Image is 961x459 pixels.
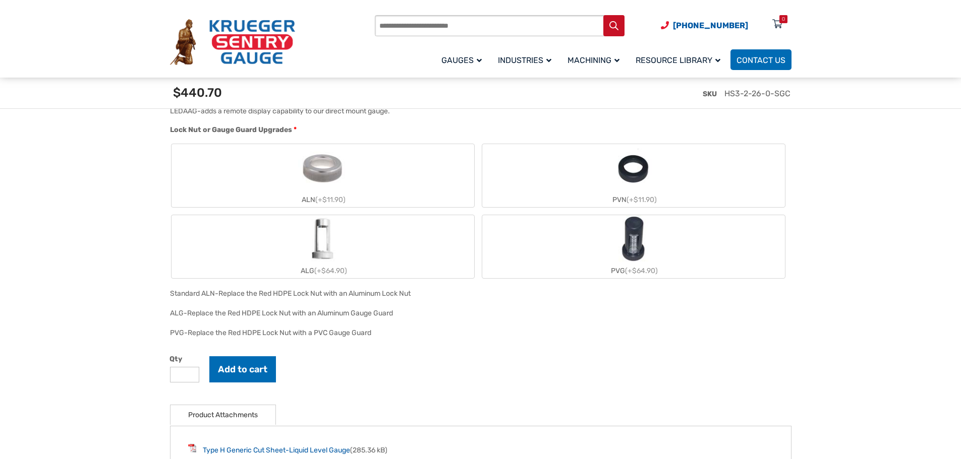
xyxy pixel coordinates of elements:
div: Replace the Red HDPE Lock Nut with an Aluminum Lock Nut [218,289,411,298]
label: ALN [172,144,474,207]
a: Product Attachments [188,405,258,425]
a: Contact Us [730,49,792,70]
div: ALN [172,192,474,207]
div: PVG [482,264,785,278]
a: Machining [561,48,630,72]
div: Replace the Red HDPE Lock Nut with an Aluminum Gauge Guard [187,309,393,317]
img: Krueger Sentry Gauge [170,19,295,65]
div: 0 [782,15,785,23]
div: PVN [482,192,785,207]
span: (+$64.90) [625,267,658,275]
a: Industries [492,48,561,72]
li: (285.36 kB) [188,444,773,455]
span: Lock Nut or Gauge Guard Upgrades [170,125,292,134]
span: HS3-2-26-0-SGC [724,89,790,98]
span: (+$11.90) [627,195,657,204]
input: Product quantity [170,367,199,382]
a: Type H Generic Cut Sheet-Liquid Level Gauge [203,446,350,454]
span: SKU [703,90,717,98]
span: Contact Us [737,55,785,65]
span: (+$64.90) [314,267,347,275]
label: PVN [482,144,785,207]
abbr: required [294,124,297,135]
span: Resource Library [636,55,720,65]
button: Add to cart [209,356,276,382]
a: Gauges [435,48,492,72]
span: [PHONE_NUMBER] [673,21,748,30]
span: (+$11.90) [315,195,346,204]
span: Machining [568,55,619,65]
a: Resource Library [630,48,730,72]
label: PVG [482,215,785,278]
span: ALG- [170,309,187,317]
span: Gauges [441,55,482,65]
span: Industries [498,55,551,65]
span: PVG- [170,329,188,337]
div: Replace the Red HDPE Lock Nut with a PVC Gauge Guard [188,329,371,337]
a: Phone Number (920) 434-8860 [661,19,748,32]
div: ALG [172,264,474,278]
span: Standard ALN- [170,289,218,298]
label: ALG [172,215,474,278]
